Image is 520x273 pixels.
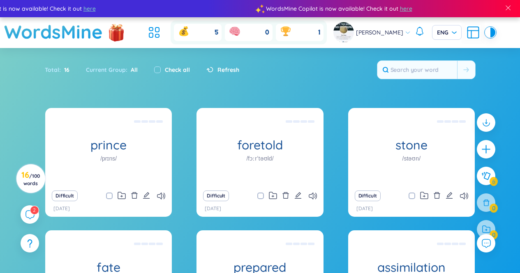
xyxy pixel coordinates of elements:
[53,205,70,213] p: [DATE]
[402,154,421,163] h1: /stəʊn/
[108,21,125,45] img: flashSalesIcon.a7f4f837.png
[30,206,39,214] sup: 2
[33,207,36,213] span: 2
[131,192,138,199] span: delete
[396,4,408,13] span: here
[446,192,453,199] span: edit
[318,28,320,37] span: 1
[294,190,302,202] button: edit
[203,190,229,201] button: Difficult
[333,22,354,43] img: avatar
[23,173,40,186] span: / 100 words
[377,61,457,79] input: Search your word
[45,61,78,78] div: Total :
[355,190,381,201] button: Difficult
[205,205,221,213] p: [DATE]
[333,22,356,43] a: avatar
[78,61,146,78] div: Current Group :
[4,17,103,46] a: WordsMine
[446,190,453,202] button: edit
[45,138,172,152] h1: prince
[143,192,150,199] span: edit
[433,190,441,202] button: delete
[143,190,150,202] button: edit
[217,65,239,74] span: Refresh
[481,144,491,154] span: plus
[165,65,190,74] label: Check all
[131,190,138,202] button: delete
[433,192,441,199] span: delete
[282,190,289,202] button: delete
[282,192,289,199] span: delete
[294,192,302,199] span: edit
[100,154,117,163] h1: /prɪns/
[265,28,269,37] span: 0
[21,172,40,186] h3: 16
[196,138,323,152] h1: foretold
[437,28,457,37] span: ENG
[356,205,373,213] p: [DATE]
[356,28,403,37] span: [PERSON_NAME]
[52,190,78,201] button: Difficult
[61,65,69,74] span: 16
[246,154,273,163] h1: /fɔːrˈtəʊld/
[348,138,475,152] h1: stone
[215,28,218,37] span: 5
[79,4,92,13] span: here
[127,66,138,73] span: All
